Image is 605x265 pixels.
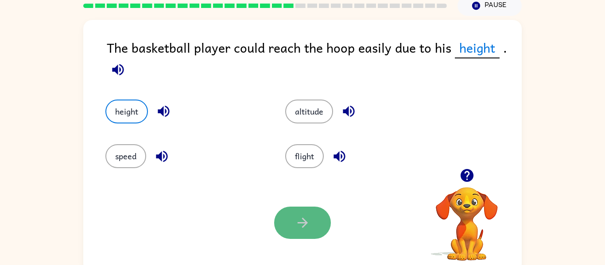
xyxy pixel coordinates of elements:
[107,38,522,82] div: The basketball player could reach the hoop easily due to his .
[105,144,146,168] button: speed
[423,173,511,262] video: Your browser must support playing .mp4 files to use Literably. Please try using another browser.
[285,100,333,123] button: altitude
[285,144,324,168] button: flight
[105,100,148,123] button: height
[455,38,500,58] span: height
